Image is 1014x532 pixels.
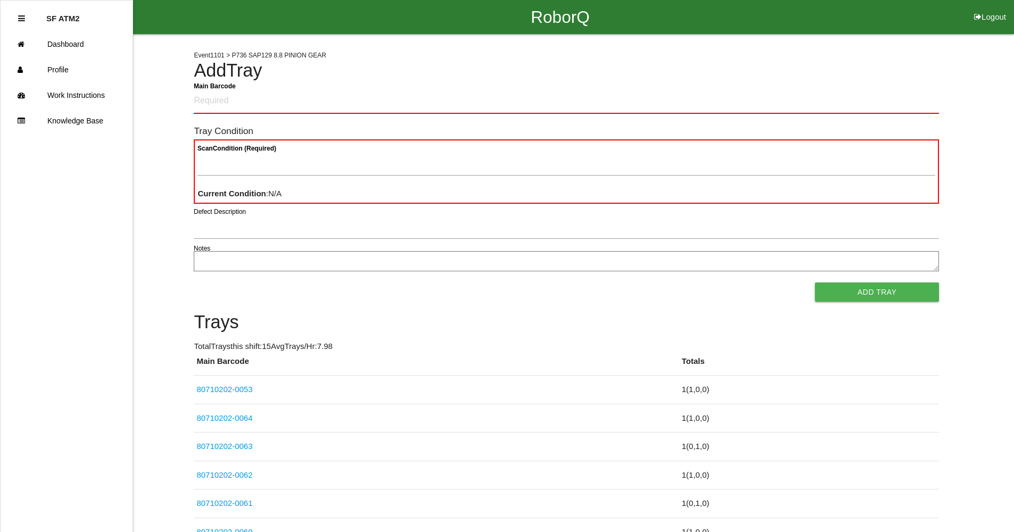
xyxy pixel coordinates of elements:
[194,312,939,332] h4: Trays
[194,52,326,59] span: Event 1101 > P736 SAP129 8.8 PINION GEAR
[197,145,276,152] b: Scan Condition (Required)
[196,385,252,394] a: 80710202-0053
[194,355,679,376] th: Main Barcode
[46,6,80,23] p: SF ATM2
[679,489,939,518] td: 1 ( 0 , 1 , 0 )
[197,189,266,198] b: Current Condition
[194,340,939,353] p: Total Trays this shift: 15 Avg Trays /Hr: 7.98
[679,433,939,461] td: 1 ( 0 , 1 , 0 )
[194,126,939,136] h6: Tray Condition
[679,355,939,376] th: Totals
[194,207,246,217] label: Defect Description
[1,57,133,82] a: Profile
[1,31,133,57] a: Dashboard
[196,442,252,451] a: 80710202-0063
[194,61,939,81] h4: Add Tray
[1,108,133,134] a: Knowledge Base
[679,404,939,433] td: 1 ( 1 , 0 , 0 )
[194,89,939,114] input: Required
[196,498,252,508] a: 80710202-0061
[197,189,282,198] span: : N/A
[18,6,25,31] div: Close
[194,82,236,89] b: Main Barcode
[196,413,252,422] a: 80710202-0064
[679,376,939,404] td: 1 ( 1 , 0 , 0 )
[679,461,939,489] td: 1 ( 1 , 0 , 0 )
[1,82,133,108] a: Work Instructions
[194,244,210,253] label: Notes
[815,282,939,302] button: Add Tray
[196,470,252,479] a: 80710202-0062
